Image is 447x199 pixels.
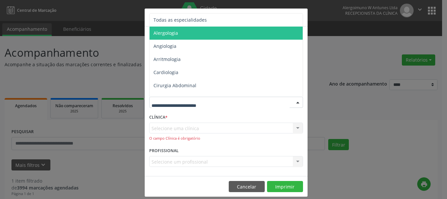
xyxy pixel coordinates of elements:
[149,13,224,22] h5: Relatório de agendamentos
[153,69,178,75] span: Cardiologia
[149,112,168,123] label: CLÍNICA
[229,181,265,192] button: Cancelar
[153,43,176,49] span: Angiologia
[153,30,178,36] span: Alergologia
[153,17,207,23] span: Todas as especialidades
[153,95,194,102] span: Cirurgia Bariatrica
[153,82,196,89] span: Cirurgia Abdominal
[149,136,303,141] div: O campo Clínica é obrigatório
[295,9,308,25] button: Close
[149,146,179,156] label: PROFISSIONAL
[153,56,181,62] span: Arritmologia
[267,181,303,192] button: Imprimir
